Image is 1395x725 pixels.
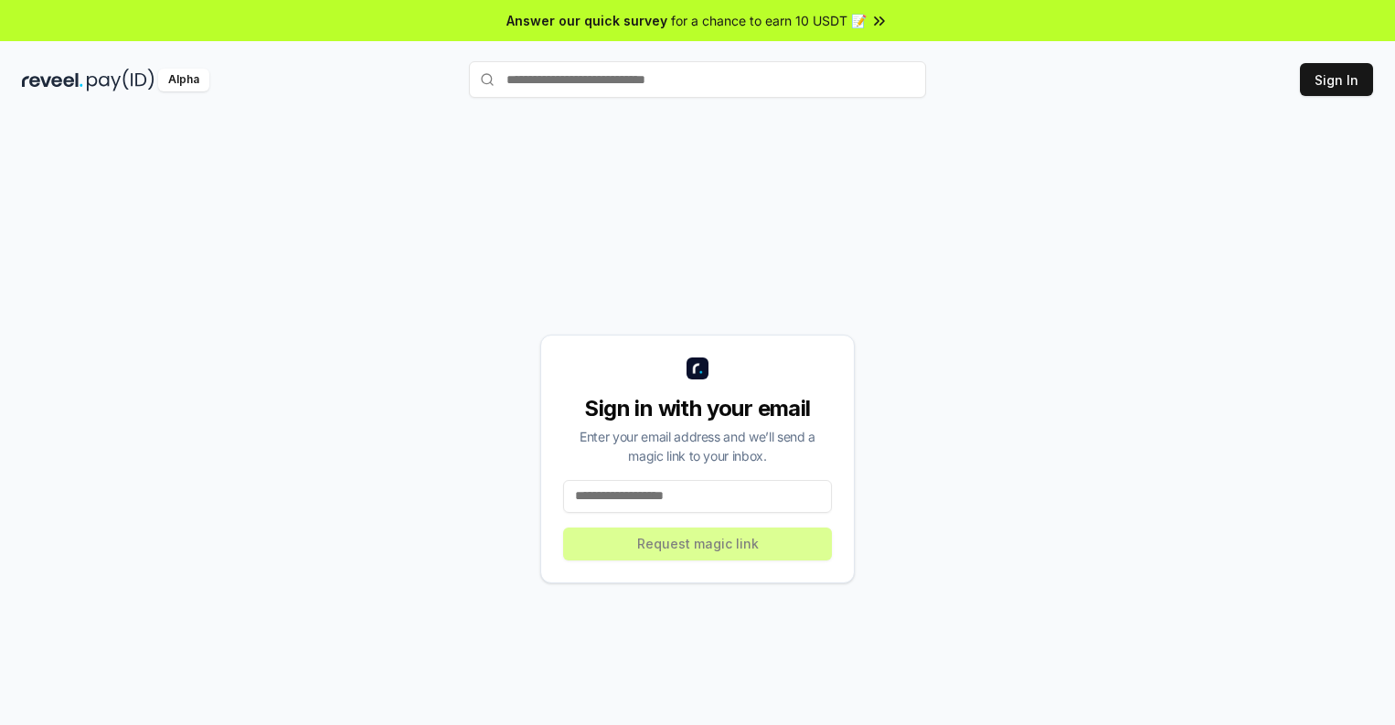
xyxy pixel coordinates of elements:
[22,69,83,91] img: reveel_dark
[563,427,832,465] div: Enter your email address and we’ll send a magic link to your inbox.
[87,69,154,91] img: pay_id
[506,11,667,30] span: Answer our quick survey
[563,394,832,423] div: Sign in with your email
[158,69,209,91] div: Alpha
[671,11,867,30] span: for a chance to earn 10 USDT 📝
[687,357,708,379] img: logo_small
[1300,63,1373,96] button: Sign In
